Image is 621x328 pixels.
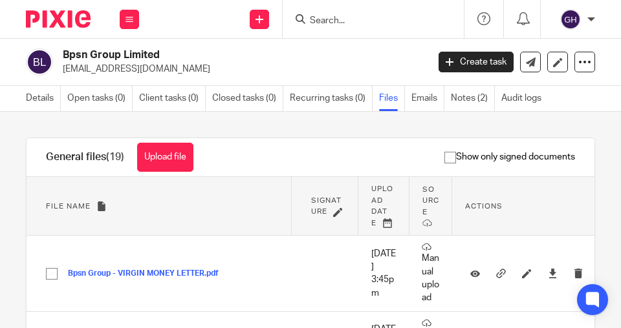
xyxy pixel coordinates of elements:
[39,261,64,286] input: Select
[46,150,124,164] h1: General files
[422,186,439,216] span: Source
[137,143,193,172] button: Upload file
[106,152,124,162] span: (19)
[560,9,581,30] img: svg%3E
[212,86,283,111] a: Closed tasks (0)
[411,86,444,111] a: Emails
[26,10,91,28] img: Pixie
[451,86,495,111] a: Notes (2)
[63,48,348,62] h2: Bpsn Group Limited
[46,203,91,210] span: File name
[290,86,373,111] a: Recurring tasks (0)
[26,48,53,76] img: svg%3E
[465,203,503,210] span: Actions
[309,15,425,27] input: Search
[444,150,575,163] span: Show only signed documents
[439,52,514,72] a: Create task
[67,86,133,111] a: Open tasks (0)
[68,269,228,278] button: Bpsn Group - VIRGIN MONEY LETTER.pdf
[371,185,393,227] span: Upload date
[371,247,396,300] p: [DATE] 3:45pm
[63,63,419,76] p: [EMAIL_ADDRESS][DOMAIN_NAME]
[501,86,548,111] a: Audit logs
[26,86,61,111] a: Details
[548,267,558,280] a: Download
[379,86,405,111] a: Files
[311,197,342,216] span: Signature
[139,86,206,111] a: Client tasks (0)
[422,242,439,304] p: Manual upload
